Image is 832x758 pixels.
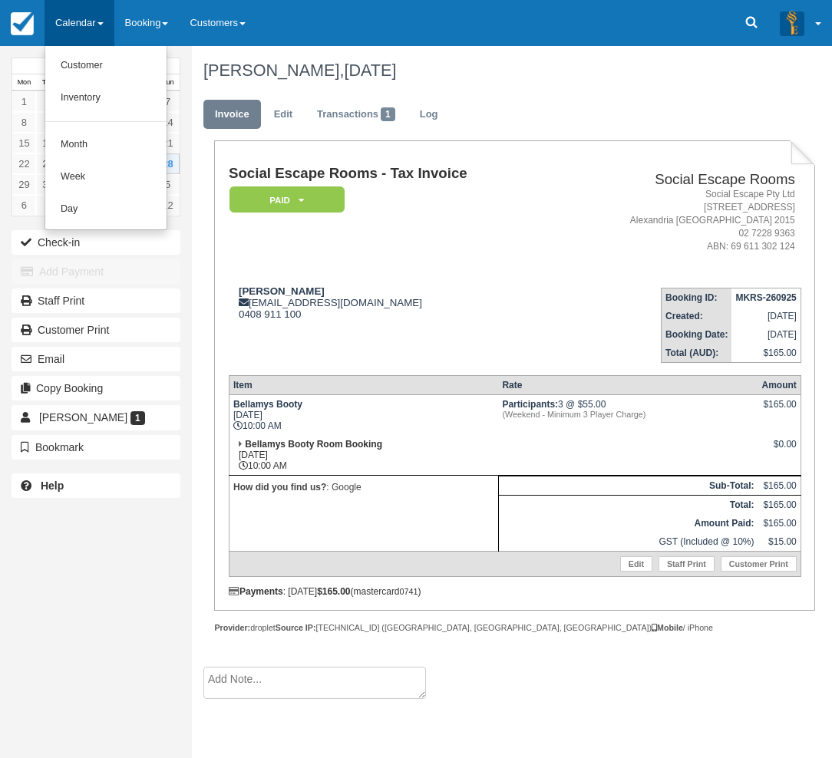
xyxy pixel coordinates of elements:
div: droplet [TECHNICAL_ID] ([GEOGRAPHIC_DATA], [GEOGRAPHIC_DATA], [GEOGRAPHIC_DATA]) / iPhone [214,622,815,634]
strong: [PERSON_NAME] [239,285,325,297]
a: Week [45,161,167,193]
span: 1 [381,107,395,121]
th: Sub-Total: [498,476,758,495]
th: Mon [12,74,36,91]
button: Check-in [12,230,180,255]
a: Paid [229,186,339,214]
th: Rate [498,375,758,394]
a: Month [45,129,167,161]
td: $165.00 [758,495,801,514]
button: Add Payment [12,259,180,284]
p: : Google [233,480,494,495]
td: [DATE] 10:00 AM [229,394,498,435]
a: 22 [12,153,36,174]
span: [PERSON_NAME] [39,411,127,423]
a: 29 [12,174,36,195]
a: [PERSON_NAME] 1 [12,405,180,430]
button: Bookmark [12,435,180,460]
th: Tue [36,74,60,91]
div: [EMAIL_ADDRESS][DOMAIN_NAME] 0408 911 100 [229,285,557,320]
td: $165.00 [731,344,801,363]
td: [DATE] [731,325,801,344]
a: Staff Print [659,556,715,572]
th: Booking Date: [662,325,732,344]
a: Edit [262,100,304,130]
a: Staff Print [12,288,180,313]
td: $15.00 [758,532,801,552]
a: 23 [36,153,60,174]
td: 3 @ $55.00 [498,394,758,435]
strong: MKRS-260925 [735,292,796,303]
div: $0.00 [761,439,796,462]
address: Social Escape Pty Ltd [STREET_ADDRESS] Alexandria [GEOGRAPHIC_DATA] 2015 02 7228 9363 ABN: 69 611... [563,188,795,254]
td: [DATE] [731,307,801,325]
th: Total: [498,495,758,514]
a: 15 [12,133,36,153]
strong: Participants [502,399,558,410]
a: 8 [12,112,36,133]
img: A3 [780,11,804,35]
ul: Calendar [45,46,167,230]
a: Edit [620,556,652,572]
a: 12 [156,195,180,216]
a: 16 [36,133,60,153]
button: Email [12,347,180,371]
a: 7 [156,91,180,112]
a: Day [45,193,167,226]
strong: Source IP: [276,623,316,632]
a: Invoice [203,100,261,130]
th: Item [229,375,498,394]
td: GST (Included @ 10%) [498,532,758,552]
th: Created: [662,307,732,325]
button: Copy Booking [12,376,180,400]
a: 7 [36,195,60,216]
a: 21 [156,133,180,153]
a: Transactions1 [305,100,407,130]
div: : [DATE] (mastercard ) [229,586,801,597]
td: [DATE] 10:00 AM [229,435,498,476]
div: $165.00 [761,399,796,422]
th: Amount [758,375,801,394]
strong: $165.00 [317,586,350,597]
a: 1 [12,91,36,112]
th: Booking ID: [662,288,732,307]
h2: Social Escape Rooms [563,172,795,188]
th: Total (AUD): [662,344,732,363]
a: Inventory [45,82,167,114]
a: 28 [156,153,180,174]
span: 1 [130,411,145,425]
em: (Weekend - Minimum 3 Player Charge) [502,410,754,419]
span: [DATE] [344,61,396,80]
a: Customer Print [12,318,180,342]
a: Customer [45,50,167,82]
img: checkfront-main-nav-mini-logo.png [11,12,34,35]
a: 5 [156,174,180,195]
strong: How did you find us? [233,482,326,493]
b: Help [41,480,64,492]
a: 14 [156,112,180,133]
h1: [PERSON_NAME], [203,61,804,80]
th: Amount Paid: [498,514,758,532]
a: Help [12,473,180,498]
th: Sun [156,74,180,91]
td: $165.00 [758,514,801,532]
strong: Bellamys Booty [233,399,302,410]
a: Log [408,100,450,130]
strong: Provider: [214,623,250,632]
strong: Payments [229,586,283,597]
small: 0741 [400,587,418,596]
a: 9 [36,112,60,133]
strong: Mobile [652,623,683,632]
strong: Bellamys Booty Room Booking [245,439,382,450]
em: Paid [229,186,345,213]
h1: Social Escape Rooms - Tax Invoice [229,166,557,182]
a: 6 [12,195,36,216]
a: 30 [36,174,60,195]
td: $165.00 [758,476,801,495]
a: Customer Print [721,556,797,572]
a: 2 [36,91,60,112]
